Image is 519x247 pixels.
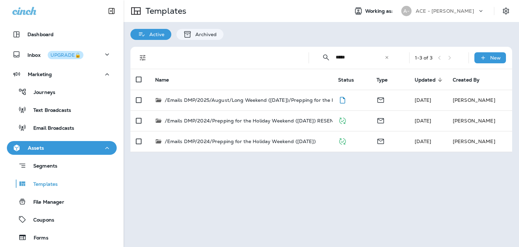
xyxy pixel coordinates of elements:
button: Assets [7,141,117,155]
span: Julia Hauswirth [415,97,431,103]
td: [PERSON_NAME] [447,110,512,131]
p: Segments [26,163,57,170]
span: Updated [415,77,436,83]
p: ACE - [PERSON_NAME] [416,8,474,14]
button: Forms [7,230,117,245]
button: UPGRADE🔒 [48,51,83,59]
span: Published [338,138,347,144]
button: File Manager [7,194,117,209]
td: [PERSON_NAME] [447,131,512,152]
p: New [490,55,501,61]
p: Templates [143,6,186,16]
p: Assets [28,145,44,151]
button: Filters [136,51,150,65]
button: Segments [7,158,117,173]
p: Journeys [27,89,55,96]
span: Type [377,77,397,83]
p: Inbox [27,51,83,58]
button: Email Broadcasts [7,120,117,135]
button: Dashboard [7,28,117,41]
span: Working as: [365,8,394,14]
p: Templates [26,181,58,188]
p: Dashboard [27,32,54,37]
button: Marketing [7,67,117,81]
span: Updated [415,77,445,83]
button: Settings [500,5,512,17]
div: A- [401,6,412,16]
p: /Emails DMP/2024/Prepping for the Holiday Weekend ([DATE]) RESEND [165,117,338,124]
span: Sophie Parshall [415,118,431,124]
p: Coupons [26,217,54,224]
p: Text Broadcasts [26,107,71,114]
span: Created By [453,77,488,83]
button: Coupons [7,212,117,227]
span: Email [377,117,385,123]
p: Archived [192,32,217,37]
p: Active [146,32,164,37]
p: /Emails DMP/2025/August/Long Weekend ([DATE])/Prepping for the Holiday Weekend $20 Off ([DATE]) [165,97,414,104]
button: Collapse Sidebar [102,4,121,18]
div: 1 - 3 of 3 [415,55,432,61]
span: Status [338,77,354,83]
p: Marketing [28,72,52,77]
span: Status [338,77,363,83]
div: UPGRADE🔒 [50,53,81,57]
span: Email [377,138,385,144]
span: Type [377,77,388,83]
button: InboxUPGRADE🔒 [7,47,117,61]
span: Email [377,96,385,103]
span: Created By [453,77,480,83]
p: Email Broadcasts [26,125,74,132]
td: [PERSON_NAME] [447,90,512,110]
span: Sophie Parshall [415,138,431,144]
span: Name [155,77,169,83]
button: Collapse Search [319,51,333,64]
p: Forms [27,235,48,241]
span: Name [155,77,178,83]
p: File Manager [26,199,64,206]
span: Draft [338,96,347,103]
span: Published [338,117,347,123]
button: Journeys [7,85,117,99]
button: Text Broadcasts [7,103,117,117]
button: Templates [7,176,117,191]
p: /Emails DMP/2024/Prepping for the Holiday Weekend ([DATE]) [165,138,316,145]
